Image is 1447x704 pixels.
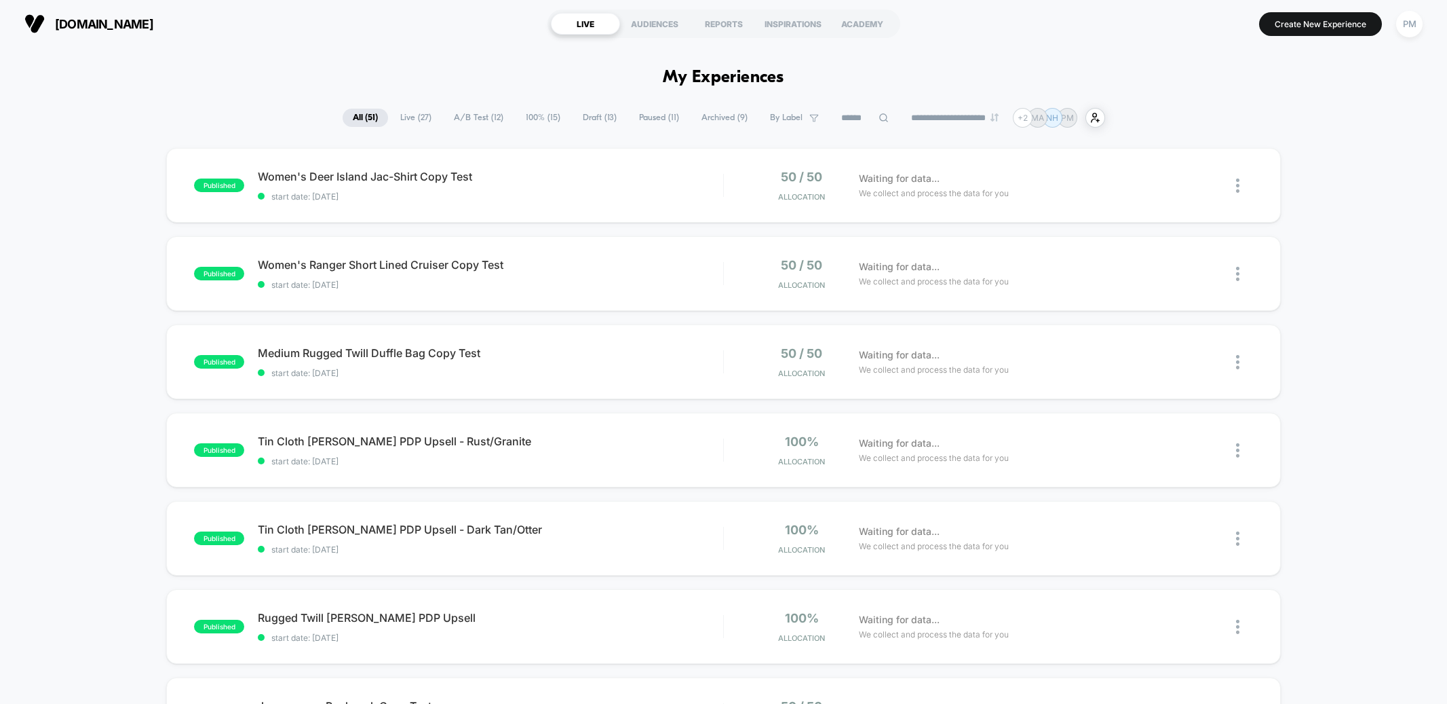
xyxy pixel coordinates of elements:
span: Women's Ranger Short Lined Cruiser Copy Test [258,258,722,272]
img: close [1236,355,1239,369]
div: LIVE [551,13,620,35]
span: published [194,443,244,457]
span: 100% [785,523,819,537]
div: REPORTS [689,13,758,35]
span: Waiting for data... [859,171,940,186]
span: Allocation [778,457,825,466]
span: Tin Cloth [PERSON_NAME] PDP Upsell - Dark Tan/Otter [258,523,722,536]
img: close [1236,179,1239,193]
div: INSPIRATIONS [758,13,828,35]
span: Draft ( 13 ) [573,109,627,127]
span: Rugged Twill [PERSON_NAME] PDP Upsell [258,611,722,625]
span: We collect and process the data for you [859,187,1009,200]
span: All ( 51 ) [343,109,388,127]
span: Waiting for data... [859,436,940,451]
div: ACADEMY [828,13,897,35]
div: PM [1396,11,1423,37]
img: end [990,113,999,122]
span: Allocation [778,280,825,290]
span: [DOMAIN_NAME] [55,17,153,31]
span: Waiting for data... [859,524,940,539]
span: Waiting for data... [859,348,940,363]
span: A/B Test ( 12 ) [444,109,514,127]
span: We collect and process the data for you [859,275,1009,288]
div: AUDIENCES [620,13,689,35]
p: PM [1061,113,1074,123]
span: 50 / 50 [781,170,822,184]
span: Women's Deer Island Jac-Shirt Copy Test [258,170,722,183]
span: published [194,179,244,192]
p: NH [1046,113,1058,123]
span: Live ( 27 ) [390,109,442,127]
span: Archived ( 9 ) [691,109,758,127]
p: MA [1031,113,1044,123]
img: close [1236,532,1239,546]
span: We collect and process the data for you [859,363,1009,376]
span: 100% [785,434,819,449]
span: Allocation [778,545,825,555]
button: Create New Experience [1259,12,1382,36]
span: Paused ( 11 ) [629,109,689,127]
button: [DOMAIN_NAME] [20,13,157,35]
span: 100% [785,611,819,625]
div: + 2 [1013,108,1033,128]
span: Medium Rugged Twill Duffle Bag Copy Test [258,346,722,360]
span: start date: [DATE] [258,368,722,378]
h1: My Experiences [663,68,784,88]
span: Allocation [778,369,825,378]
span: 50 / 50 [781,346,822,360]
span: 100% ( 15 ) [516,109,571,127]
span: start date: [DATE] [258,280,722,290]
button: PM [1392,10,1427,38]
span: published [194,267,244,280]
span: Tin Cloth [PERSON_NAME] PDP Upsell - Rust/Granite [258,434,722,448]
span: start date: [DATE] [258,544,722,555]
span: Allocation [778,633,825,643]
span: start date: [DATE] [258,191,722,202]
span: We collect and process the data for you [859,451,1009,464]
img: close [1236,267,1239,281]
span: Waiting for data... [859,612,940,627]
span: 50 / 50 [781,258,822,272]
span: published [194,532,244,545]
span: published [194,620,244,633]
span: published [194,355,244,369]
span: start date: [DATE] [258,633,722,643]
span: By Label [770,113,803,123]
img: close [1236,443,1239,458]
span: Waiting for data... [859,259,940,274]
span: We collect and process the data for you [859,540,1009,553]
img: close [1236,620,1239,634]
span: Allocation [778,192,825,202]
span: start date: [DATE] [258,456,722,466]
img: Visually logo [24,14,45,34]
span: We collect and process the data for you [859,628,1009,641]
